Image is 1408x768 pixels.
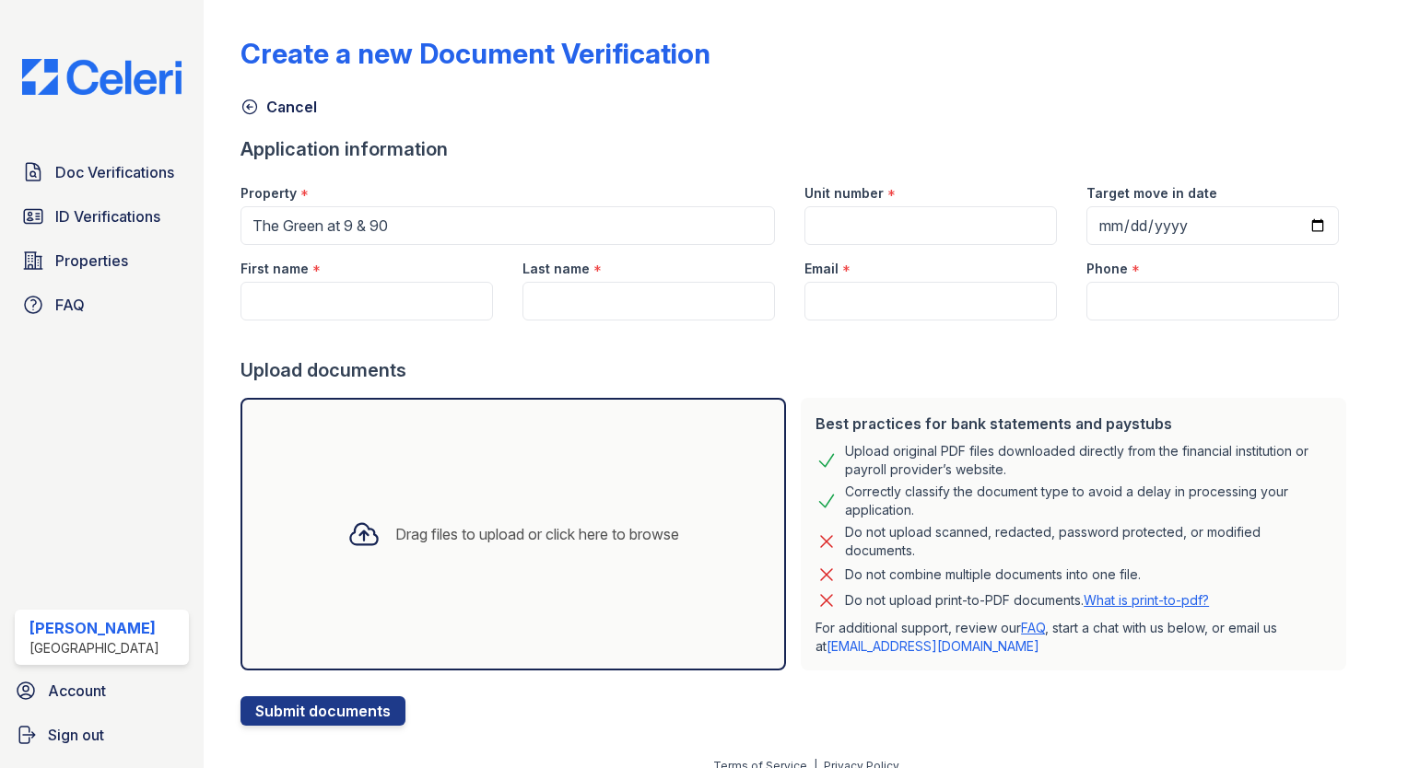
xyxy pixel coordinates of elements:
a: FAQ [15,286,189,323]
a: [EMAIL_ADDRESS][DOMAIN_NAME] [827,638,1039,654]
label: Unit number [804,184,884,203]
span: FAQ [55,294,85,316]
label: Target move in date [1086,184,1217,203]
div: Create a new Document Verification [241,37,710,70]
div: Correctly classify the document type to avoid a delay in processing your application. [845,483,1332,519]
img: CE_Logo_Blue-a8612792a0a2168367f1c8372b55b34899dd931a85d93a1a3d3e32e68fde9ad4.png [7,59,196,95]
span: Properties [55,250,128,272]
div: Application information [241,136,1354,162]
p: For additional support, review our , start a chat with us below, or email us at [815,619,1332,656]
a: Cancel [241,96,317,118]
div: Do not upload scanned, redacted, password protected, or modified documents. [845,523,1332,560]
div: Upload documents [241,357,1354,383]
a: FAQ [1021,620,1045,635]
div: Do not combine multiple documents into one file. [845,564,1141,586]
a: Properties [15,242,189,279]
label: Email [804,260,839,278]
div: [PERSON_NAME] [29,617,159,639]
label: First name [241,260,309,278]
label: Last name [522,260,590,278]
a: What is print-to-pdf? [1084,592,1209,608]
span: ID Verifications [55,205,160,227]
a: Sign out [7,716,196,753]
a: Account [7,672,196,709]
p: Do not upload print-to-PDF documents. [845,591,1209,610]
a: ID Verifications [15,198,189,235]
div: Drag files to upload or click here to browse [395,523,679,545]
div: [GEOGRAPHIC_DATA] [29,639,159,657]
span: Account [48,680,106,702]
span: Doc Verifications [55,161,174,183]
a: Doc Verifications [15,154,189,191]
label: Phone [1086,260,1128,278]
div: Best practices for bank statements and paystubs [815,413,1332,435]
button: Submit documents [241,696,405,726]
div: Upload original PDF files downloaded directly from the financial institution or payroll provider’... [845,442,1332,479]
span: Sign out [48,724,104,746]
label: Property [241,184,297,203]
